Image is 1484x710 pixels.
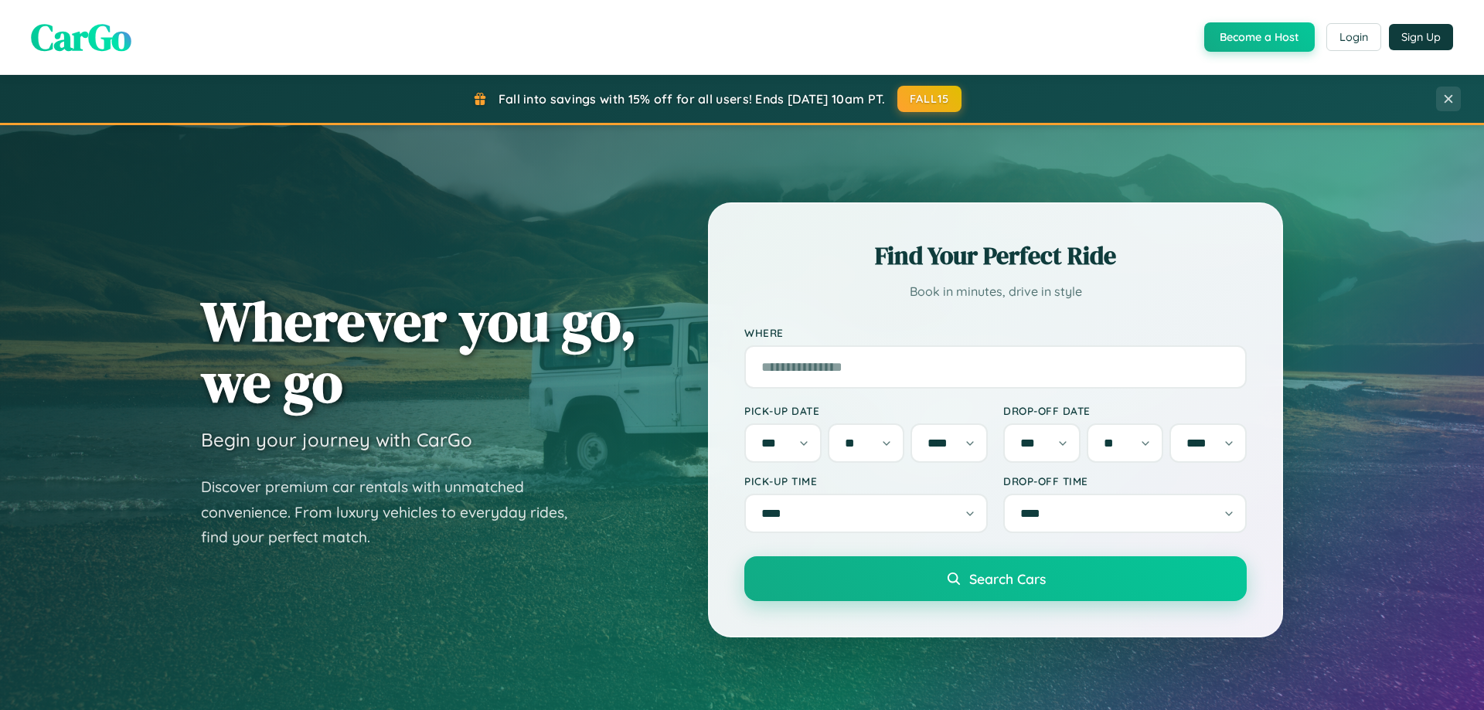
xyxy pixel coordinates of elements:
label: Drop-off Time [1003,474,1247,487]
button: Login [1326,23,1381,51]
button: Become a Host [1204,22,1315,52]
button: Search Cars [744,556,1247,601]
span: Fall into savings with 15% off for all users! Ends [DATE] 10am PT. [499,91,886,107]
span: Search Cars [969,570,1046,587]
p: Discover premium car rentals with unmatched convenience. From luxury vehicles to everyday rides, ... [201,474,587,550]
span: CarGo [31,12,131,63]
button: Sign Up [1389,24,1453,50]
h2: Find Your Perfect Ride [744,239,1247,273]
label: Where [744,326,1247,339]
h1: Wherever you go, we go [201,290,637,413]
label: Pick-up Date [744,404,988,417]
p: Book in minutes, drive in style [744,280,1247,303]
button: FALL15 [897,86,962,112]
label: Pick-up Time [744,474,988,487]
label: Drop-off Date [1003,404,1247,417]
h3: Begin your journey with CarGo [201,428,472,451]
